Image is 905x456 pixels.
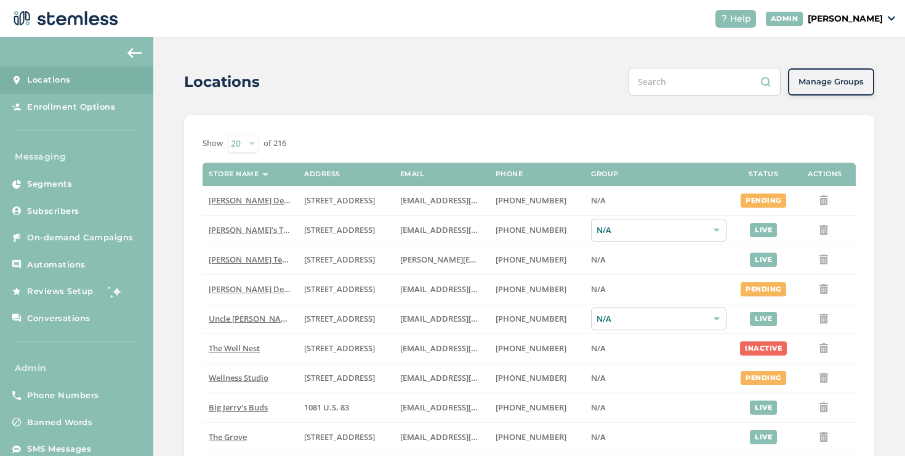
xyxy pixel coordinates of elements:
[209,431,247,442] span: The Grove
[209,225,292,235] label: Brian's Test Store
[496,284,579,295] label: (818) 561-0790
[304,372,375,383] span: [STREET_ADDRESS]
[400,225,483,235] label: brianashen@gmail.com
[263,137,286,150] label: of 216
[103,279,127,304] img: glitter-stars-b7820f95.gif
[400,314,483,324] label: christian@uncleherbsak.com
[400,254,483,265] label: swapnil@stemless.co
[10,6,118,31] img: logo-dark-0685b13c.svg
[496,254,579,265] label: (503) 332-4545
[720,15,728,22] img: icon-help-white-03924b79.svg
[400,224,534,235] span: [EMAIL_ADDRESS][DOMAIN_NAME]
[27,443,91,455] span: SMS Messages
[304,313,375,324] span: [STREET_ADDRESS]
[496,254,566,265] span: [PHONE_NUMBER]
[798,76,864,88] span: Manage Groups
[496,343,566,354] span: [PHONE_NUMBER]
[27,285,94,298] span: Reviews Setup
[750,401,777,415] div: live
[496,224,566,235] span: [PHONE_NUMBER]
[27,259,86,271] span: Automations
[209,373,292,383] label: Wellness Studio
[750,430,777,444] div: live
[400,254,597,265] span: [PERSON_NAME][EMAIL_ADDRESS][DOMAIN_NAME]
[304,343,387,354] label: 1005 4th Avenue
[496,402,579,413] label: (580) 539-1118
[304,170,340,178] label: Address
[209,195,305,206] span: [PERSON_NAME] Delivery
[304,402,349,413] span: 1081 U.S. 83
[591,284,726,295] label: N/A
[794,163,856,186] th: Actions
[750,223,777,237] div: live
[843,397,905,456] iframe: Chat Widget
[400,195,534,206] span: [EMAIL_ADDRESS][DOMAIN_NAME]
[209,254,292,265] label: Swapnil Test store
[209,343,260,354] span: The Well Nest
[304,283,375,295] span: [STREET_ADDRESS]
[591,402,726,413] label: N/A
[750,253,777,267] div: live
[496,195,579,206] label: (818) 561-0790
[400,283,534,295] span: [EMAIL_ADDRESS][DOMAIN_NAME]
[496,432,579,442] label: (619) 600-1269
[400,284,483,295] label: arman91488@gmail.com
[304,225,387,235] label: 123 East Main Street
[591,254,726,265] label: N/A
[400,343,534,354] span: [EMAIL_ADDRESS][DOMAIN_NAME]
[808,12,883,25] p: [PERSON_NAME]
[591,373,726,383] label: N/A
[304,195,375,206] span: [STREET_ADDRESS]
[209,314,292,324] label: Uncle Herb’s King Circle
[591,195,726,206] label: N/A
[766,12,803,26] div: ADMIN
[27,74,71,86] span: Locations
[304,373,387,383] label: 123 Main Street
[741,371,786,385] div: pending
[730,12,751,25] span: Help
[27,232,134,244] span: On-demand Campaigns
[209,372,268,383] span: Wellness Studio
[400,313,534,324] span: [EMAIL_ADDRESS][DOMAIN_NAME]
[400,373,483,383] label: vmrobins@gmail.com
[400,195,483,206] label: arman91488@gmail.com
[184,71,260,93] h2: Locations
[209,402,268,413] span: Big Jerry's Buds
[304,254,375,265] span: [STREET_ADDRESS]
[304,431,375,442] span: [STREET_ADDRESS]
[304,195,387,206] label: 17523 Ventura Boulevard
[209,283,312,295] span: [PERSON_NAME] Delivery 4
[27,205,79,218] span: Subscribers
[400,431,534,442] span: [EMAIL_ADDRESS][DOMAIN_NAME]
[749,170,778,178] label: Status
[304,224,375,235] span: [STREET_ADDRESS]
[629,68,781,96] input: Search
[209,313,342,324] span: Uncle [PERSON_NAME]’s King Circle
[591,170,619,178] label: Group
[400,432,483,442] label: dexter@thegroveca.com
[496,372,566,383] span: [PHONE_NUMBER]
[591,307,726,330] div: N/A
[304,343,375,354] span: [STREET_ADDRESS]
[27,389,99,402] span: Phone Numbers
[203,137,223,150] label: Show
[496,314,579,324] label: (907) 330-7833
[304,284,387,295] label: 17523 Ventura Boulevard
[400,402,534,413] span: [EMAIL_ADDRESS][DOMAIN_NAME]
[496,402,566,413] span: [PHONE_NUMBER]
[400,402,483,413] label: info@bigjerrysbuds.com
[888,16,895,21] img: icon_down-arrow-small-66adaf34.svg
[262,173,268,176] img: icon-sort-1e1d7615.svg
[591,343,726,354] label: N/A
[209,170,259,178] label: Store name
[27,178,72,190] span: Segments
[209,432,292,442] label: The Grove
[209,254,310,265] span: [PERSON_NAME] Test store
[209,343,292,354] label: The Well Nest
[496,283,566,295] span: [PHONE_NUMBER]
[27,312,90,325] span: Conversations
[740,341,787,356] div: inactive
[400,372,534,383] span: [EMAIL_ADDRESS][DOMAIN_NAME]
[127,48,142,58] img: icon-arrow-back-accent-c549486e.svg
